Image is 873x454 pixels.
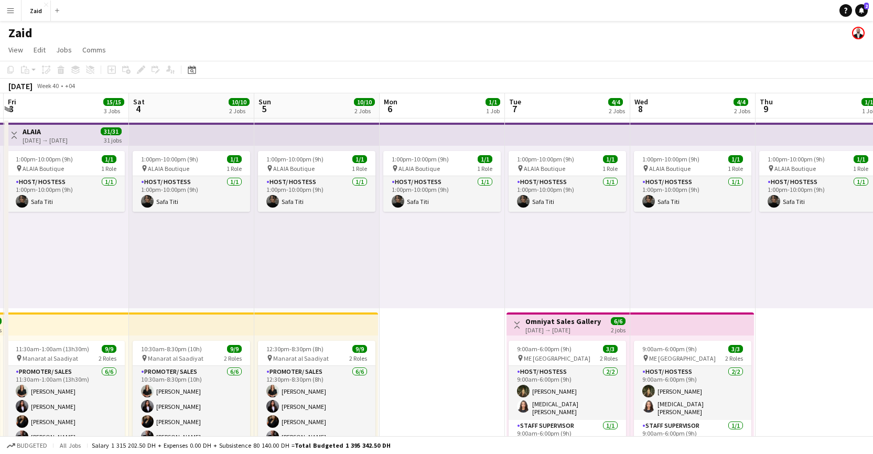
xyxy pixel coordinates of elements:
[35,82,61,90] span: Week 40
[52,43,76,57] a: Jobs
[8,81,33,91] div: [DATE]
[17,442,47,449] span: Budgeted
[58,441,83,449] span: All jobs
[8,25,33,41] h1: Zaid
[21,1,51,21] button: Zaid
[8,45,23,55] span: View
[855,4,868,17] a: 2
[864,3,869,9] span: 2
[92,441,391,449] div: Salary 1 315 202.50 DH + Expenses 0.00 DH + Subsistence 80 140.00 DH =
[56,45,72,55] span: Jobs
[65,82,75,90] div: +04
[29,43,50,57] a: Edit
[78,43,110,57] a: Comms
[4,43,27,57] a: View
[34,45,46,55] span: Edit
[852,27,865,39] app-user-avatar: Zaid Rahmoun
[295,441,391,449] span: Total Budgeted 1 395 342.50 DH
[5,440,49,451] button: Budgeted
[82,45,106,55] span: Comms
